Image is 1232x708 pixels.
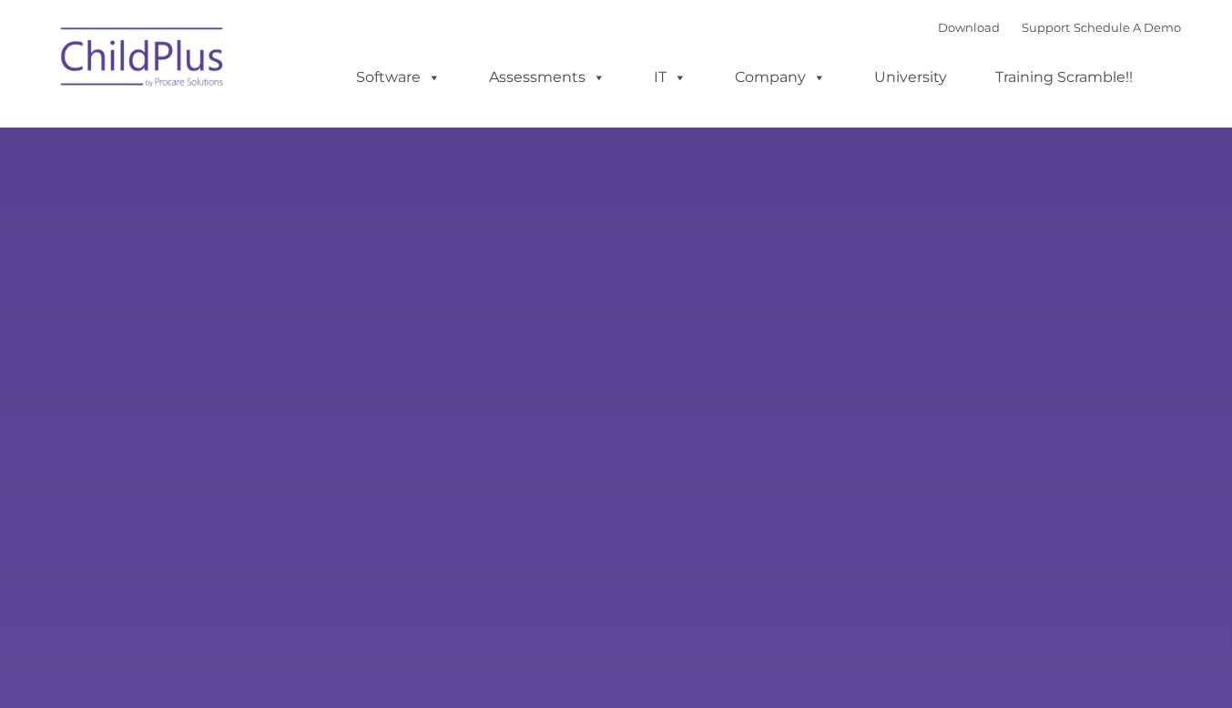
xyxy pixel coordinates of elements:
a: Company [717,59,844,96]
font: | [938,20,1181,35]
a: Training Scramble!! [977,59,1151,96]
a: University [856,59,965,96]
a: IT [636,59,705,96]
a: Software [338,59,459,96]
a: Schedule A Demo [1074,20,1181,35]
a: Support [1022,20,1070,35]
img: ChildPlus by Procare Solutions [52,15,234,106]
a: Download [938,20,1000,35]
a: Assessments [471,59,624,96]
